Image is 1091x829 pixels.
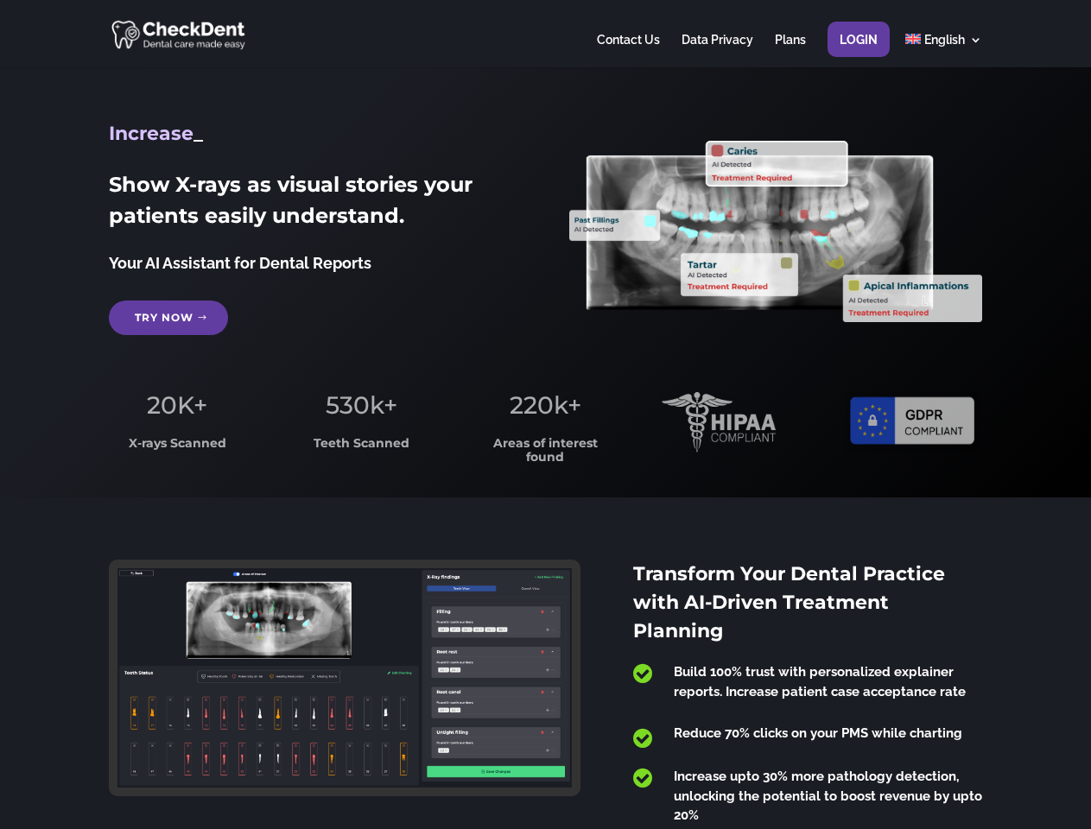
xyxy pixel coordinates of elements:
[633,767,652,789] span: 
[682,34,753,67] a: Data Privacy
[674,725,962,741] span: Reduce 70% clicks on your PMS while charting
[109,254,371,272] span: Your AI Assistant for Dental Reports
[109,122,193,145] span: Increase
[569,141,981,322] img: X_Ray_annotated
[109,301,228,335] a: Try Now
[674,769,982,823] span: Increase upto 30% more pathology detection, unlocking the potential to boost revenue by upto 20%
[775,34,806,67] a: Plans
[510,390,581,420] span: 220k+
[633,562,945,642] span: Transform Your Dental Practice with AI-Driven Treatment Planning
[111,17,247,51] img: CheckDent AI
[905,34,982,67] a: English
[326,390,397,420] span: 530k+
[840,34,878,67] a: Login
[193,122,203,145] span: _
[924,33,965,47] span: English
[633,727,652,750] span: 
[597,34,660,67] a: Contact Us
[633,662,652,685] span: 
[674,664,966,699] span: Build 100% trust with personalized explainer reports. Increase patient case acceptance rate
[109,169,521,240] h2: Show X-rays as visual stories your patients easily understand.
[147,390,207,420] span: 20K+
[478,437,614,472] h3: Areas of interest found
